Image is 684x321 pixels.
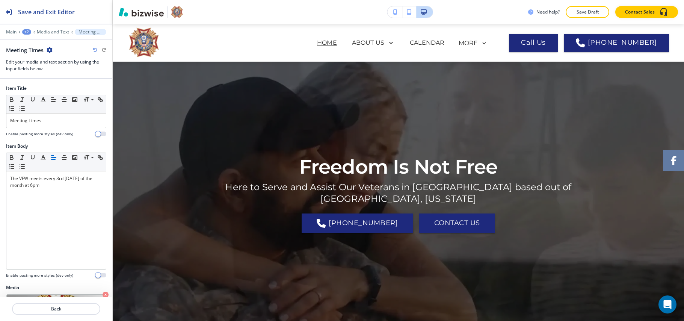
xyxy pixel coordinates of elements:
img: VFW 4087 [128,27,203,58]
p: CALENDAR [410,38,444,47]
p: Meeting Times [10,117,102,124]
div: MORE [458,36,497,48]
h4: Enable pasting more styles (dev only) [6,131,73,137]
h2: Item Body [6,143,28,150]
p: HOME [317,38,337,47]
h1: Freedom Is Not Free [299,154,498,180]
p: MORE [459,40,478,47]
h2: Media [6,284,106,291]
button: Call Us [509,34,558,52]
p: Meeting Times [79,29,103,35]
img: Bizwise Logo [119,8,164,17]
p: Save Draft [575,9,599,15]
button: Meeting Times [75,29,106,35]
button: Media and Text [37,29,69,35]
a: Social media link to facebook account [663,150,684,171]
p: The VFW meets every 3rd [DATE] of the month at 6pm [10,175,102,189]
h2: Meeting Times [6,46,44,54]
div: Open Intercom Messenger [658,295,676,313]
button: CONTACT US [419,213,495,233]
h2: Save and Exit Editor [18,8,75,17]
h2: Item Title [6,85,27,92]
button: Main [6,29,17,35]
a: [PHONE_NUMBER] [564,34,669,52]
p: Contact Sales [625,9,655,15]
p: ABOUT US [352,38,384,47]
button: +2 [22,29,31,35]
h3: Need help? [536,9,560,15]
h3: Edit your media and text section by using the input fields below [6,59,106,72]
button: Contact Sales [615,6,678,18]
img: Your Logo [171,6,183,18]
button: Back [12,303,100,315]
p: Back [13,306,100,312]
p: Here to Serve and Assist Our Veterans in [GEOGRAPHIC_DATA] based out of [GEOGRAPHIC_DATA], [US_ST... [179,181,618,204]
button: Save Draft [566,6,609,18]
a: [PHONE_NUMBER] [302,213,413,233]
h4: Enable pasting more styles (dev only) [6,273,73,278]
